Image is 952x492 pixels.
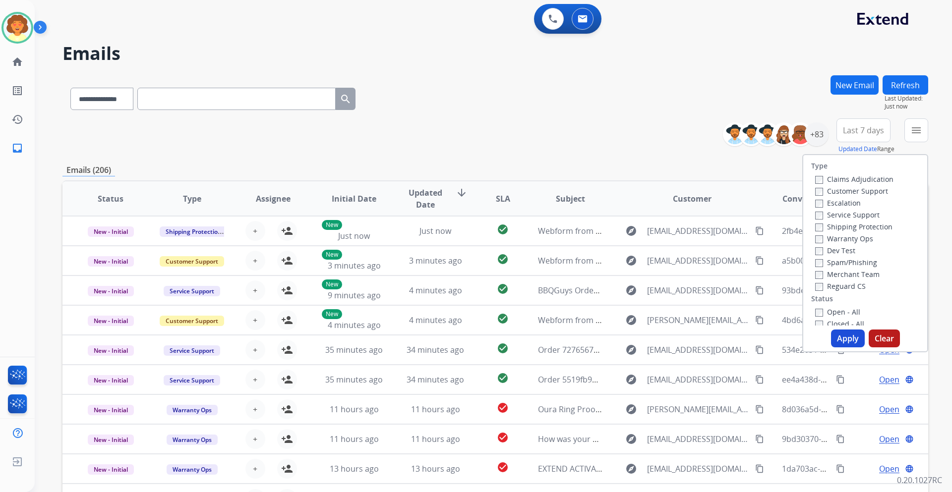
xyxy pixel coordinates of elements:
mat-icon: content_copy [755,345,764,354]
span: [EMAIL_ADDRESS][DOMAIN_NAME] [647,463,749,475]
span: Status [98,193,123,205]
button: Clear [869,329,900,347]
span: How was your email with [PERSON_NAME]? [538,434,698,444]
span: Conversation ID [782,193,846,205]
label: Escalation [815,198,861,208]
span: Subject [556,193,585,205]
label: Reguard CS [815,281,866,291]
mat-icon: arrow_downward [456,187,468,199]
span: New - Initial [88,405,134,415]
label: Warranty Ops [815,234,873,243]
input: Open - All [815,309,823,317]
span: Order 5519fb92-b70f-4147-9d37-561051d5ea71 [538,374,713,385]
span: [EMAIL_ADDRESS][DOMAIN_NAME] [647,284,749,296]
mat-icon: content_copy [755,316,764,325]
label: Customer Support [815,186,888,196]
span: Warranty Ops [167,435,218,445]
label: Status [811,294,833,304]
button: + [245,370,265,389]
span: [EMAIL_ADDRESS][DOMAIN_NAME] [647,433,749,445]
label: Spam/Phishing [815,258,877,267]
span: [EMAIL_ADDRESS][DOMAIN_NAME] [647,374,749,385]
mat-icon: person_add [281,314,293,326]
p: Emails (206) [62,164,115,176]
span: 35 minutes ago [325,374,383,385]
span: SLA [496,193,510,205]
span: 2fb4e323-1228-4d1c-8389-ed392ba503fc [782,225,932,236]
span: New - Initial [88,316,134,326]
mat-icon: history [11,113,23,125]
mat-icon: check_circle [497,313,509,325]
label: Merchant Team [815,270,880,279]
button: + [245,251,265,271]
span: New - Initial [88,464,134,475]
input: Dev Test [815,247,823,255]
img: avatar [3,14,31,42]
span: Customer [673,193,712,205]
mat-icon: explore [625,255,637,267]
mat-icon: check_circle [497,253,509,265]
label: Claims Adjudication [815,174,893,184]
span: + [253,284,257,296]
mat-icon: menu [910,124,922,136]
mat-icon: person_add [281,225,293,237]
span: 1da703ac-87c9-4d5b-bb29-c5e5d26f849f [782,463,932,474]
button: + [245,340,265,360]
mat-icon: home [11,56,23,68]
span: Order 7276567292-1 [538,344,614,355]
mat-icon: person_add [281,463,293,475]
mat-icon: check_circle [497,372,509,384]
span: Shipping Protection [160,226,228,237]
mat-icon: check_circle [497,342,509,354]
span: [PERSON_NAME][EMAIL_ADDRESS][PERSON_NAME][DOMAIN_NAME] [647,314,749,326]
span: + [253,225,257,237]
span: Initial Date [332,193,376,205]
span: New - Initial [88,256,134,267]
mat-icon: content_copy [836,464,845,473]
button: + [245,429,265,449]
span: 11 hours ago [330,434,379,444]
span: Service Support [164,375,220,385]
mat-icon: explore [625,225,637,237]
mat-icon: person_add [281,255,293,267]
p: New [322,220,342,230]
span: Service Support [164,286,220,296]
span: Open [879,403,899,415]
mat-icon: language [905,405,914,414]
span: Range [838,145,894,153]
label: Type [811,161,828,171]
mat-icon: person_add [281,284,293,296]
p: New [322,279,342,289]
span: 11 hours ago [411,404,460,415]
span: 9 minutes ago [328,290,381,301]
mat-icon: content_copy [755,464,764,473]
button: + [245,310,265,330]
button: + [245,221,265,241]
div: +83 [805,122,829,146]
button: + [245,399,265,419]
label: Service Support [815,210,880,219]
span: Last 7 days [843,128,884,132]
button: + [245,280,265,300]
span: 8d036a5d-2d36-4669-9ac7-e6ab0229b328 [782,404,937,415]
span: BBQGuys Order Shipped [538,285,630,296]
label: Open - All [815,307,860,317]
mat-icon: content_copy [836,375,845,384]
mat-icon: person_add [281,403,293,415]
mat-icon: explore [625,314,637,326]
h2: Emails [62,44,928,63]
mat-icon: person_add [281,374,293,385]
span: 11 hours ago [330,404,379,415]
span: [EMAIL_ADDRESS][DOMAIN_NAME] [647,255,749,267]
button: Apply [831,329,865,347]
p: New [322,309,342,319]
span: 34 minutes ago [407,344,464,355]
span: 534e2cb1-ba06-4b49-8c97-f52305c9e113 [782,344,933,355]
button: Last 7 days [836,118,891,142]
p: 0.20.1027RC [897,474,942,486]
mat-icon: explore [625,463,637,475]
input: Reguard CS [815,283,823,291]
mat-icon: explore [625,374,637,385]
span: Webform from [EMAIL_ADDRESS][DOMAIN_NAME] on [DATE] [538,255,763,266]
p: New [322,250,342,260]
